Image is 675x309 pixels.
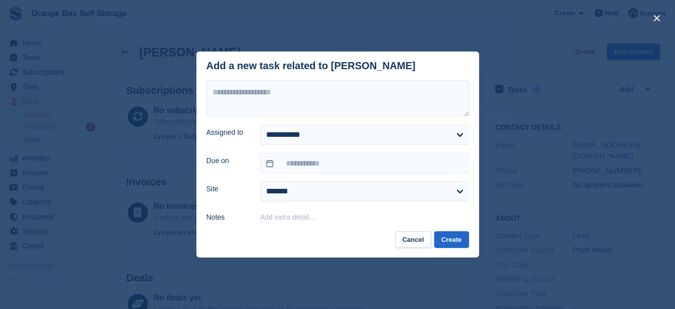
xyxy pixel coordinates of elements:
button: Cancel [395,231,431,248]
button: Add extra detail… [260,213,316,221]
button: close [649,10,665,26]
label: Assigned to [206,127,248,138]
div: Add a new task related to [PERSON_NAME] [206,60,416,72]
label: Notes [206,212,248,223]
label: Due on [206,156,248,166]
button: Create [434,231,469,248]
label: Site [206,184,248,194]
